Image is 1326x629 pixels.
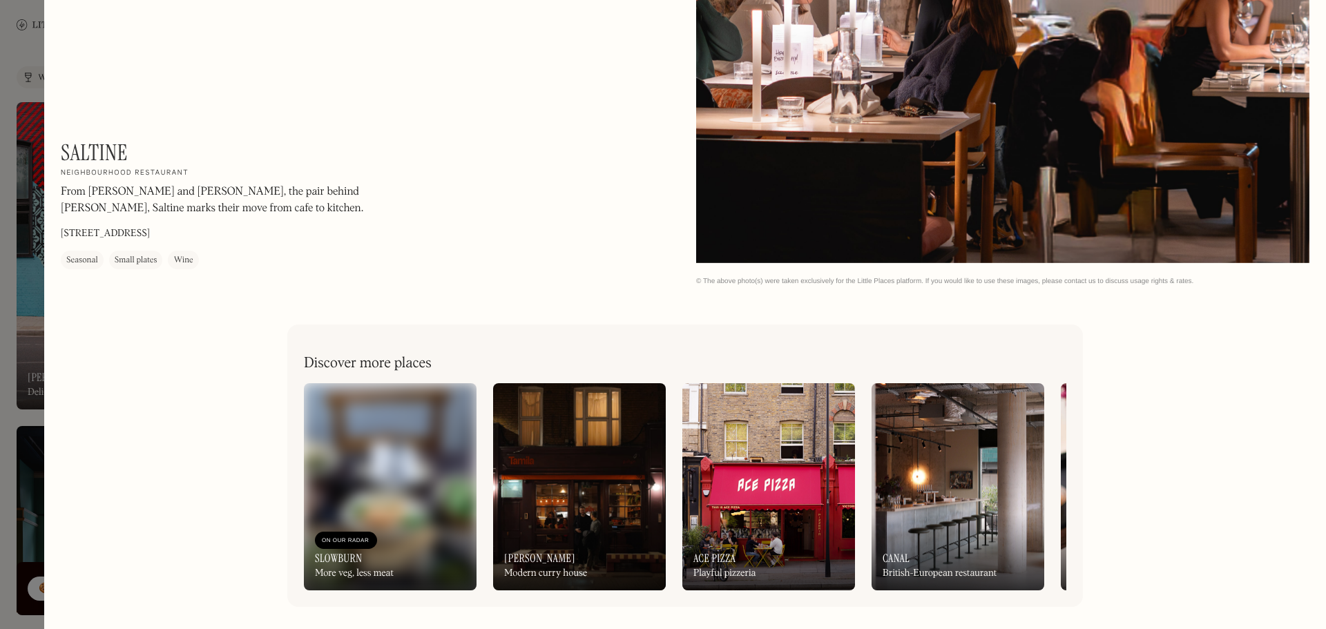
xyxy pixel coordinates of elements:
[304,383,477,590] a: On Our RadarSlowBurnMore veg, less meat
[693,552,736,565] h3: Ace Pizza
[872,383,1044,590] a: CanalBritish-European restaurant
[322,534,370,548] div: On Our Radar
[883,552,910,565] h3: Canal
[61,168,189,178] h2: Neighbourhood restaurant
[115,253,157,267] div: Small plates
[504,568,587,579] div: Modern curry house
[61,139,128,166] h1: Saltine
[883,568,997,579] div: British-European restaurant
[315,568,394,579] div: More veg, less meat
[173,253,193,267] div: Wine
[304,355,432,372] h2: Discover more places
[61,226,150,241] p: [STREET_ADDRESS]
[1061,383,1233,590] a: The Tamil PrinceNeighbourhood pub in [GEOGRAPHIC_DATA]
[493,383,666,590] a: [PERSON_NAME]Modern curry house
[504,552,575,565] h3: [PERSON_NAME]
[61,184,434,217] p: From [PERSON_NAME] and [PERSON_NAME], the pair behind [PERSON_NAME], Saltine marks their move fro...
[66,253,98,267] div: Seasonal
[315,552,362,565] h3: SlowBurn
[693,568,756,579] div: Playful pizzeria
[682,383,855,590] a: Ace PizzaPlayful pizzeria
[696,277,1309,286] div: © The above photo(s) were taken exclusively for the Little Places platform. If you would like to ...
